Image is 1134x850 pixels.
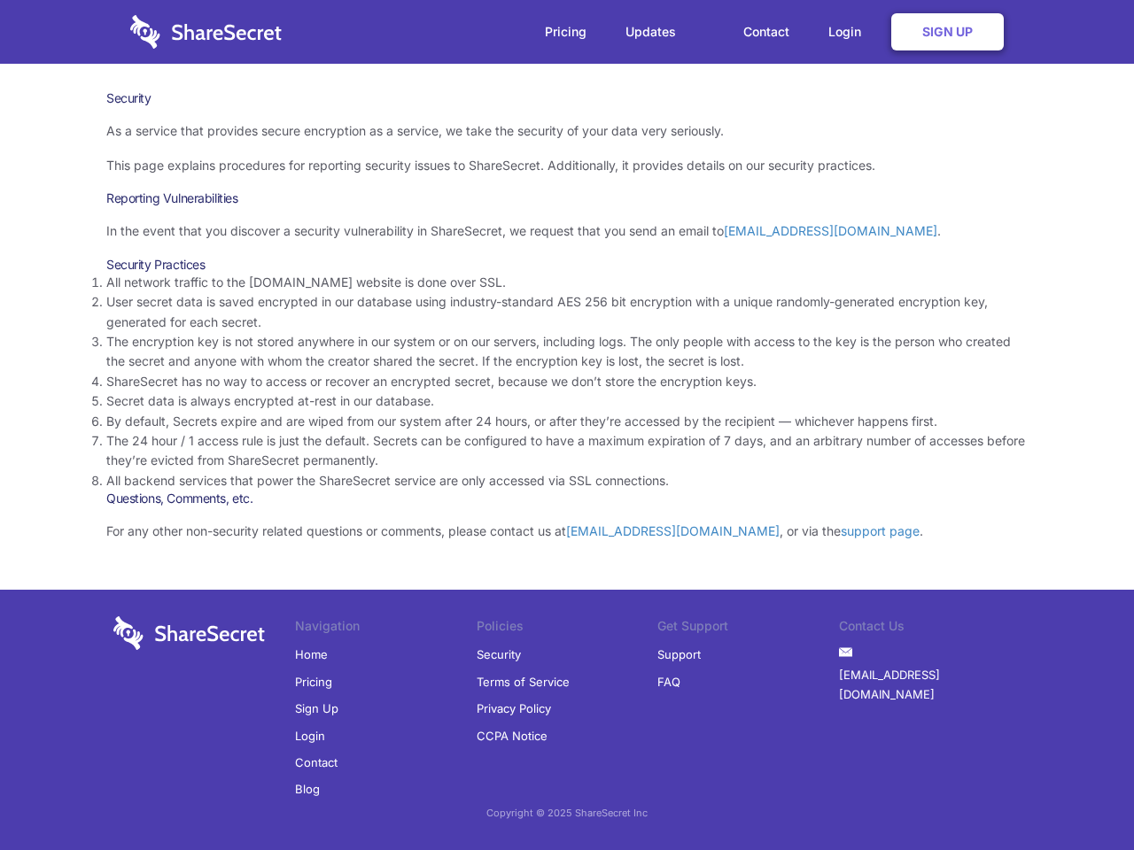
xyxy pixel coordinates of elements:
[657,641,701,668] a: Support
[295,776,320,802] a: Blog
[106,156,1028,175] p: This page explains procedures for reporting security issues to ShareSecret. Additionally, it prov...
[477,722,548,749] a: CCPA Notice
[106,121,1028,141] p: As a service that provides secure encryption as a service, we take the security of your data very...
[839,661,1021,708] a: [EMAIL_ADDRESS][DOMAIN_NAME]
[106,257,1028,273] h3: Security Practices
[839,616,1021,641] li: Contact Us
[657,668,680,695] a: FAQ
[106,90,1028,106] h1: Security
[295,641,328,668] a: Home
[113,616,265,650] img: logo-wordmark-white-trans-d4663122ce5f474addd5e946df7df03e33cb6a1c49d2221995e7729f52c070b2.svg
[295,616,477,641] li: Navigation
[724,223,937,238] a: [EMAIL_ADDRESS][DOMAIN_NAME]
[106,190,1028,206] h3: Reporting Vulnerabilities
[811,4,888,59] a: Login
[106,372,1028,391] li: ShareSecret has no way to access or recover an encrypted secret, because we don’t store the encry...
[477,641,521,668] a: Security
[477,695,551,722] a: Privacy Policy
[106,431,1028,471] li: The 24 hour / 1 access rule is just the default. Secrets can be configured to have a maximum expi...
[295,749,338,776] a: Contact
[106,522,1028,541] p: For any other non-security related questions or comments, please contact us at , or via the .
[477,668,570,695] a: Terms of Service
[295,722,325,749] a: Login
[841,523,920,538] a: support page
[295,668,332,695] a: Pricing
[106,332,1028,372] li: The encryption key is not stored anywhere in our system or on our servers, including logs. The on...
[106,491,1028,506] h3: Questions, Comments, etc.
[106,391,1028,411] li: Secret data is always encrypted at-rest in our database.
[106,273,1028,292] li: All network traffic to the [DOMAIN_NAME] website is done over SSL.
[130,15,282,49] img: logo-wordmark-white-trans-d4663122ce5f474addd5e946df7df03e33cb6a1c49d2221995e7729f52c070b2.svg
[566,523,780,538] a: [EMAIL_ADDRESS][DOMAIN_NAME]
[527,4,604,59] a: Pricing
[106,471,1028,491] li: All backend services that power the ShareSecret service are only accessed via SSL connections.
[891,13,1004,50] a: Sign Up
[477,616,658,641] li: Policies
[726,4,807,59] a: Contact
[106,292,1028,332] li: User secret data is saved encrypted in our database using industry-standard AES 256 bit encryptio...
[106,221,1028,241] p: In the event that you discover a security vulnerability in ShareSecret, we request that you send ...
[106,412,1028,431] li: By default, Secrets expire and are wiped from our system after 24 hours, or after they’re accesse...
[295,695,338,722] a: Sign Up
[657,616,839,641] li: Get Support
